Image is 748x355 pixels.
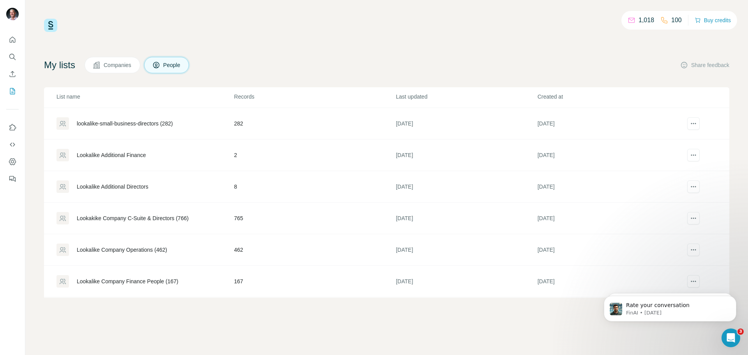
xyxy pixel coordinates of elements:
td: 462 [234,234,395,266]
td: 765 [234,203,395,234]
div: lookalike-small-business-directors (282) [77,120,173,127]
span: People [163,61,181,69]
button: Quick start [6,33,19,47]
button: Use Surfe API [6,138,19,152]
iframe: Intercom notifications message [592,279,748,334]
p: Created at [538,93,678,101]
p: Last updated [396,93,536,101]
button: Use Surfe on LinkedIn [6,120,19,134]
div: Lookalike Additional Directors [77,183,148,191]
img: Surfe Logo [44,19,57,32]
img: Avatar [6,8,19,20]
button: Search [6,50,19,64]
button: actions [687,275,700,288]
button: Enrich CSV [6,67,19,81]
td: 282 [234,108,395,140]
td: 8 [234,171,395,203]
td: [DATE] [395,108,537,140]
button: My lists [6,84,19,98]
div: Lookalike Additional Finance [77,151,146,159]
button: actions [687,117,700,130]
span: Companies [104,61,132,69]
td: [DATE] [537,234,679,266]
h4: My lists [44,59,75,71]
span: 3 [737,329,744,335]
button: Dashboard [6,155,19,169]
td: [DATE] [395,140,537,171]
td: [DATE] [537,140,679,171]
p: List name [56,93,233,101]
td: 2 [234,140,395,171]
td: [DATE] [537,171,679,203]
td: [DATE] [395,171,537,203]
button: actions [687,212,700,224]
div: Lookakike Company C-Suite & Directors (766) [77,214,189,222]
button: Share feedback [680,61,729,69]
td: [DATE] [395,234,537,266]
button: actions [687,149,700,161]
td: [DATE] [395,297,537,329]
td: [DATE] [537,266,679,297]
button: actions [687,244,700,256]
p: 1,018 [639,16,654,25]
td: 167 [234,266,395,297]
td: [DATE] [537,203,679,234]
button: actions [687,180,700,193]
iframe: Intercom live chat [722,329,740,347]
button: Feedback [6,172,19,186]
button: Buy credits [695,15,731,26]
td: [DATE] [395,266,537,297]
p: 100 [671,16,682,25]
div: Lookalike Company Operations (462) [77,246,167,254]
td: [DATE] [537,297,679,329]
div: Lookalike Company Finance People (167) [77,277,178,285]
p: Records [234,93,395,101]
td: [DATE] [395,203,537,234]
td: 119 [234,297,395,329]
td: [DATE] [537,108,679,140]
